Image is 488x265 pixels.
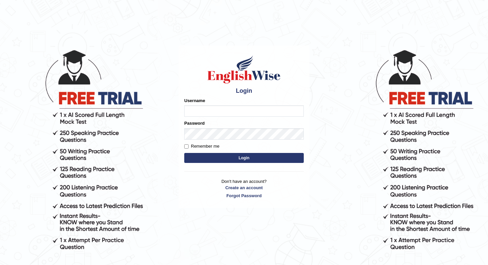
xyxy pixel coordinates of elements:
button: Login [184,153,304,163]
a: Create an account [184,185,304,191]
label: Username [184,97,205,104]
a: Forgot Password [184,193,304,199]
h4: Login [184,88,304,94]
label: Remember me [184,143,219,150]
input: Remember me [184,144,189,149]
label: Password [184,120,204,126]
p: Don't have an account? [184,178,304,199]
img: Logo of English Wise sign in for intelligent practice with AI [206,55,282,84]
